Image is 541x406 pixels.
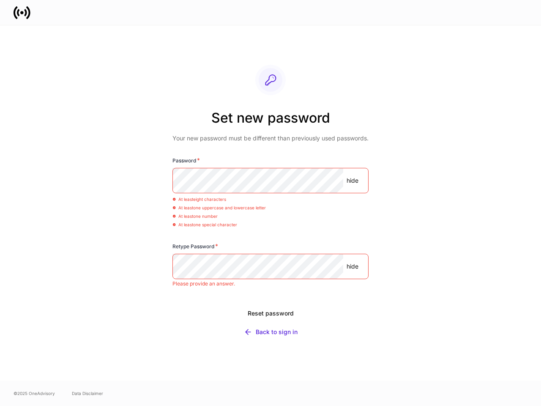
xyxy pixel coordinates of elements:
[256,328,298,336] div: Back to sign in
[172,156,200,165] h6: Password
[172,214,218,219] span: At least one number
[172,197,226,202] span: At least eight characters
[248,309,294,318] div: Reset password
[347,176,358,185] p: hide
[172,304,369,323] button: Reset password
[172,280,369,287] p: Please provide an answer.
[172,222,237,227] span: At least one special character
[14,390,55,397] span: © 2025 OneAdvisory
[172,205,266,210] span: At least one uppercase and lowercase letter
[172,134,369,143] p: Your new password must be different than previously used passwords.
[172,242,218,250] h6: Retype Password
[172,323,369,341] button: Back to sign in
[72,390,103,397] a: Data Disclaimer
[347,262,358,271] p: hide
[172,109,369,134] h2: Set new password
